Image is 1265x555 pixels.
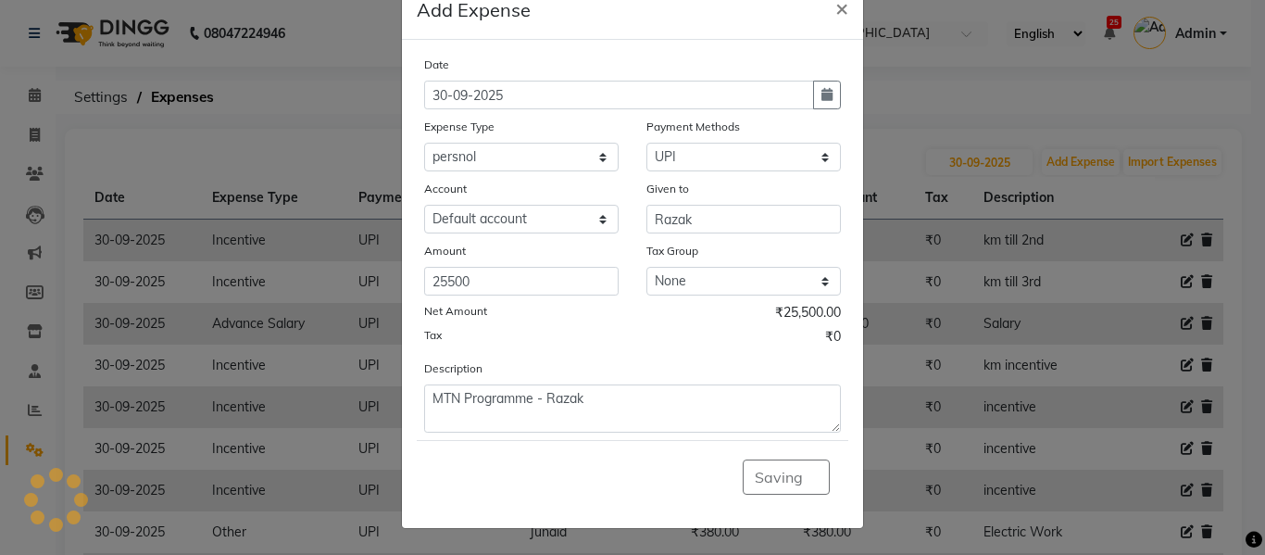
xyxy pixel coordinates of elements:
label: Tax [424,327,442,344]
label: Given to [646,181,689,197]
label: Date [424,57,449,73]
label: Net Amount [424,303,487,320]
label: Description [424,360,482,377]
label: Expense Type [424,119,495,135]
label: Amount [424,243,466,259]
label: Tax Group [646,243,698,259]
label: Payment Methods [646,119,740,135]
input: Amount [424,267,619,296]
span: ₹25,500.00 [775,303,841,327]
input: Given to [646,205,841,233]
label: Account [424,181,467,197]
span: ₹0 [825,327,841,351]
